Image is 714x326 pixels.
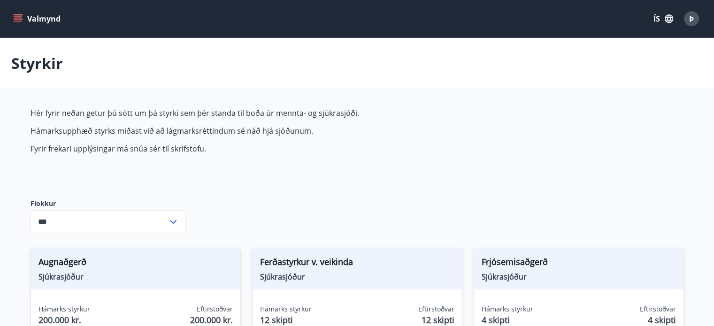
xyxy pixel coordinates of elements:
[418,304,454,314] span: Eftirstöðvar
[38,304,90,314] span: Hámarks styrkur
[31,144,474,154] p: Fyrir frekari upplýsingar má snúa sér til skrifstofu.
[689,14,694,24] span: Þ
[197,304,233,314] span: Eftirstöðvar
[31,199,185,208] label: Flokkur
[422,314,454,326] span: 12 skipti
[680,8,703,30] button: Þ
[648,10,678,27] button: ÍS
[260,314,312,326] span: 12 skipti
[38,256,233,272] span: Augnaðgerð
[11,10,64,27] button: menu
[482,304,533,314] span: Hámarks styrkur
[482,314,533,326] span: 4 skipti
[11,53,63,74] p: Styrkir
[640,304,676,314] span: Eftirstöðvar
[260,256,454,272] span: Ferðastyrkur v. veikinda
[38,314,90,326] span: 200.000 kr.
[482,272,676,282] span: Sjúkrasjóður
[260,304,312,314] span: Hámarks styrkur
[648,314,676,326] span: 4 skipti
[31,126,474,136] p: Hámarksupphæð styrks miðast við að lágmarksréttindum sé náð hjá sjóðunum.
[190,314,233,326] span: 200.000 kr.
[31,108,474,118] p: Hér fyrir neðan getur þú sótt um þá styrki sem þér standa til boða úr mennta- og sjúkrasjóði.
[38,272,233,282] span: Sjúkrasjóður
[260,272,454,282] span: Sjúkrasjóður
[482,256,676,272] span: Frjósemisaðgerð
